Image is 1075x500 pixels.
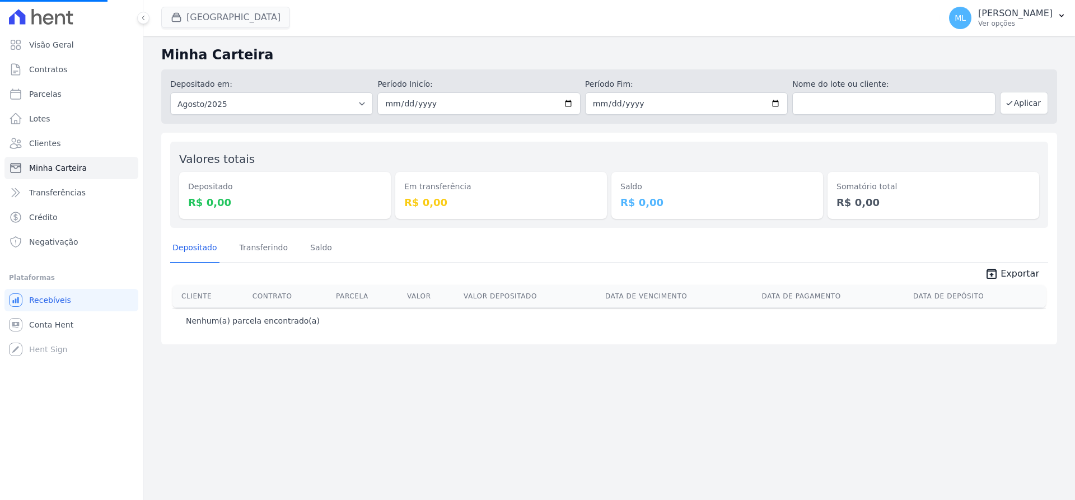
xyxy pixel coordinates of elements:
th: Valor Depositado [459,285,601,307]
dt: Em transferência [404,181,598,193]
label: Depositado em: [170,80,232,88]
a: unarchive Exportar [976,267,1048,283]
span: Crédito [29,212,58,223]
label: Período Inicío: [377,78,580,90]
dd: R$ 0,00 [188,195,382,210]
label: Período Fim: [585,78,788,90]
a: Lotes [4,108,138,130]
dt: Somatório total [836,181,1030,193]
th: Parcela [331,285,403,307]
th: Data de Pagamento [758,285,909,307]
button: Aplicar [1000,92,1048,114]
dt: Saldo [620,181,814,193]
i: unarchive [985,267,998,281]
a: Conta Hent [4,314,138,336]
button: ML [PERSON_NAME] Ver opções [940,2,1075,34]
span: Lotes [29,113,50,124]
th: Data de Vencimento [601,285,758,307]
span: ML [955,14,966,22]
span: Negativação [29,236,78,247]
a: Crédito [4,206,138,228]
th: Data de Depósito [909,285,1046,307]
dt: Depositado [188,181,382,193]
span: Parcelas [29,88,62,100]
span: Transferências [29,187,86,198]
th: Contrato [248,285,331,307]
a: Clientes [4,132,138,155]
a: Transferências [4,181,138,204]
span: Contratos [29,64,67,75]
span: Conta Hent [29,319,73,330]
dd: R$ 0,00 [404,195,598,210]
p: Nenhum(a) parcela encontrado(a) [186,315,320,326]
a: Negativação [4,231,138,253]
dd: R$ 0,00 [620,195,814,210]
a: Depositado [170,234,219,263]
label: Nome do lote ou cliente: [792,78,995,90]
label: Valores totais [179,152,255,166]
a: Contratos [4,58,138,81]
th: Cliente [172,285,248,307]
p: [PERSON_NAME] [978,8,1053,19]
a: Parcelas [4,83,138,105]
dd: R$ 0,00 [836,195,1030,210]
button: [GEOGRAPHIC_DATA] [161,7,290,28]
div: Plataformas [9,271,134,284]
h2: Minha Carteira [161,45,1057,65]
span: Visão Geral [29,39,74,50]
a: Recebíveis [4,289,138,311]
a: Saldo [308,234,334,263]
span: Minha Carteira [29,162,87,174]
a: Visão Geral [4,34,138,56]
a: Transferindo [237,234,291,263]
span: Clientes [29,138,60,149]
p: Ver opções [978,19,1053,28]
span: Exportar [1001,267,1039,281]
span: Recebíveis [29,295,71,306]
a: Minha Carteira [4,157,138,179]
th: Valor [403,285,459,307]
